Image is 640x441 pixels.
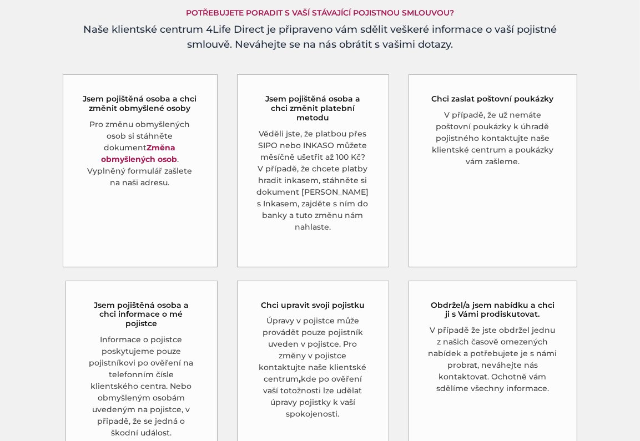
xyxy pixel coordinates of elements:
strong: , [299,374,301,384]
h5: Chci zaslat poštovní poukázky [432,94,554,104]
p: Pro změnu obmyšlených osob si stáhněte dokument . Vyplněný formulář zašlete na naši adresu. [83,119,198,189]
h5: Obdržel/a jsem nabídku a chci ji s Vámi prodiskutovat. [429,301,557,320]
h5: Chci upravit svoji pojistku [261,301,365,310]
h5: Jsem pojištěná osoba a chci informace o mé pojistce [85,301,198,328]
p: Úpravy v pojistce může provádět pouze pojistník uveden v pojistce. Pro změny v pojistce kontaktuj... [257,315,369,420]
a: Změna obmyšlených osob [101,143,177,164]
p: V případě, že už nemáte poštovní poukázky k úhradě pojistného kontaktujte naše klientské centrum ... [429,109,557,168]
h4: Naše klientské centrum 4Life Direct je připraveno vám sdělit veškeré informace o vaší pojistné sm... [62,22,578,52]
p: Věděli jste, že platbou přes SIPO nebo INKASO můžete měsíčně ušetřit až 100 Kč? V případě, že chc... [257,128,369,233]
h5: Potřebujete poradit s vaší stávající pojistnou smlouvou? [62,8,578,18]
h5: Jsem pojištěná osoba a chci změnit obmyšlené osoby [83,94,198,113]
p: Informace o pojistce poskytujeme pouze pojistníkovi po ověření na telefonním čísle klientského ce... [85,334,198,439]
p: V případě že jste obdržel jednu z našich časově omezených nabídek a potřebujete je s námi probrat... [429,325,557,394]
h5: Jsem pojištěná osoba a chci změnit platební metodu [257,94,369,122]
